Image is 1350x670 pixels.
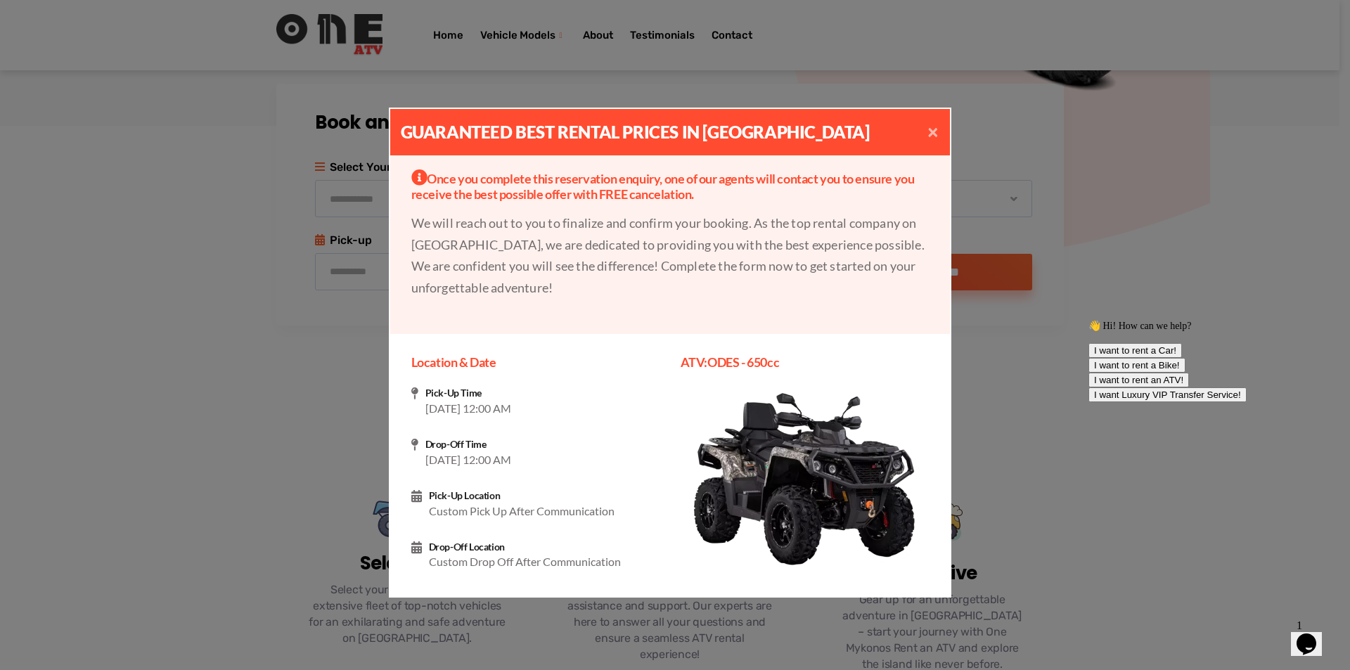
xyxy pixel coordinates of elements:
[6,73,164,88] button: I want Luxury VIP Transfer Service!
[411,212,929,298] p: We will reach out to you to finalize and confirm your booking. As the top rental company on [GEOG...
[927,122,939,141] span: ×
[681,387,929,574] img: Vehicle
[916,109,950,155] button: Close
[6,44,103,58] button: I want to rent a Bike!
[411,169,929,202] h3: Once you complete this reservation enquiry, one of our agents will contact you to ensure you rece...
[401,120,870,145] h5: Guaranteed Best Rental Prices in [GEOGRAPHIC_DATA]
[707,354,779,370] span: ODES - 650cc
[1291,614,1336,656] iframe: chat widget
[6,29,99,44] button: I want to rent a Car!
[681,355,929,371] h3: ATV:
[463,401,511,415] span: 12:00 AM
[429,541,660,553] h4: Drop-Off Location
[425,387,660,399] h4: Pick-Up Time
[463,453,511,466] span: 12:00 AM
[429,553,660,571] p: Custom Drop Off After Communication
[425,401,461,415] span: [DATE]
[6,6,108,17] span: 👋 Hi! How can we help?
[425,439,660,451] h4: Drop-Off Time
[425,453,461,466] span: [DATE]
[429,490,660,502] h4: Pick-Up Location
[1083,314,1336,607] iframe: chat widget
[6,6,259,88] div: 👋 Hi! How can we help?I want to rent a Car!I want to rent a Bike!I want to rent an ATV!I want Lux...
[6,58,106,73] button: I want to rent an ATV!
[411,355,660,371] h3: Location & Date
[429,502,660,520] p: Custom Pick Up After Communication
